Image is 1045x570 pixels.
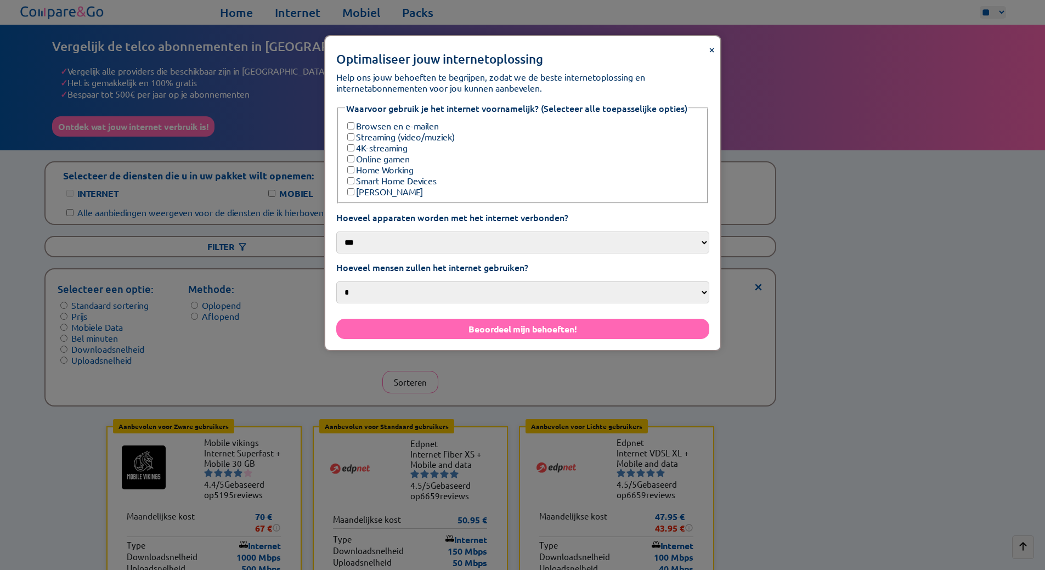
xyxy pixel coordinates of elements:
[336,71,709,93] p: Help ons jouw behoeften te begrijpen, zodat we de beste internetoplossing en internetabonnementen...
[336,319,709,339] button: Beoordeel mijn behoeften!
[347,188,354,195] input: [PERSON_NAME]
[345,186,423,197] label: [PERSON_NAME]
[336,211,709,223] label: Hoeveel apparaten worden met het internet verbonden?
[345,102,688,114] legend: Waarvoor gebruik je het internet voornamelijk? (Selecteer alle toepasselijke opties)
[347,122,354,129] input: Browsen en e-mailen
[345,175,437,186] label: Smart Home Devices
[345,153,410,164] label: Online gamen
[347,133,354,140] input: Streaming (video/muziek)
[345,120,439,131] label: Browsen en e-mailen
[347,177,354,184] input: Smart Home Devices
[345,142,408,153] label: 4K-streaming
[336,261,709,273] label: Hoeveel mensen zullen het internet gebruiken?
[345,131,455,142] label: Streaming (video/muziek)
[347,155,354,162] input: Online gamen
[709,42,715,56] span: ×
[345,164,414,175] label: Home Working
[347,144,354,151] input: 4K-streaming
[347,166,354,173] input: Home Working
[336,52,709,67] h2: Optimaliseer jouw internetoplossing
